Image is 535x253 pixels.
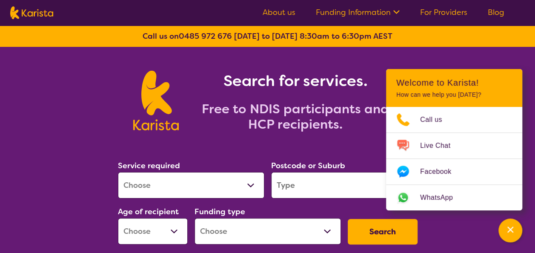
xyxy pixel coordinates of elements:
[143,31,392,41] b: Call us on [DATE] to [DATE] 8:30am to 6:30pm AEST
[498,218,522,242] button: Channel Menu
[420,139,461,152] span: Live Chat
[189,71,402,91] h1: Search for services.
[420,165,461,178] span: Facebook
[271,172,418,198] input: Type
[133,71,179,130] img: Karista logo
[118,161,180,171] label: Service required
[271,161,345,171] label: Postcode or Suburb
[396,91,512,98] p: How can we help you [DATE]?
[10,6,53,19] img: Karista logo
[316,7,400,17] a: Funding Information
[179,31,232,41] a: 0485 972 676
[420,113,452,126] span: Call us
[195,207,245,217] label: Funding type
[386,107,522,210] ul: Choose channel
[396,78,512,88] h2: Welcome to Karista!
[386,69,522,210] div: Channel Menu
[263,7,295,17] a: About us
[420,7,467,17] a: For Providers
[420,191,463,204] span: WhatsApp
[488,7,504,17] a: Blog
[348,219,418,244] button: Search
[118,207,179,217] label: Age of recipient
[386,185,522,210] a: Web link opens in a new tab.
[189,101,402,132] h2: Free to NDIS participants and HCP recipients.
